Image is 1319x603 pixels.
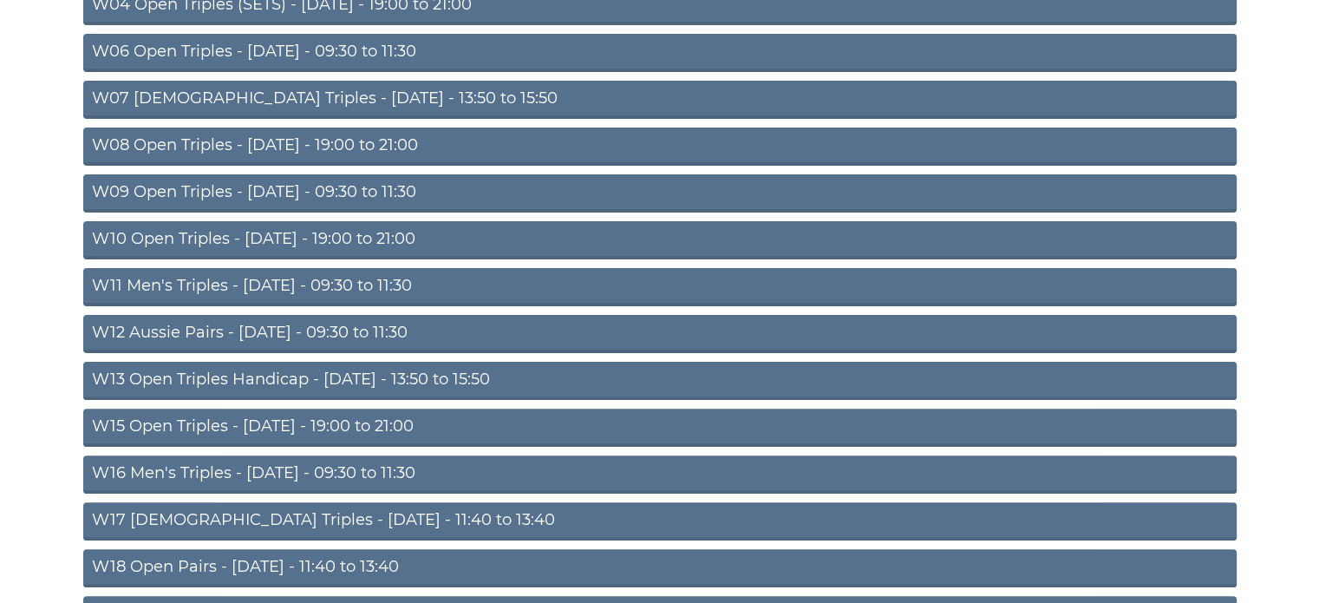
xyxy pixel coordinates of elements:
a: W09 Open Triples - [DATE] - 09:30 to 11:30 [83,174,1237,213]
a: W18 Open Pairs - [DATE] - 11:40 to 13:40 [83,549,1237,587]
a: W13 Open Triples Handicap - [DATE] - 13:50 to 15:50 [83,362,1237,400]
a: W12 Aussie Pairs - [DATE] - 09:30 to 11:30 [83,315,1237,353]
a: W07 [DEMOGRAPHIC_DATA] Triples - [DATE] - 13:50 to 15:50 [83,81,1237,119]
a: W11 Men's Triples - [DATE] - 09:30 to 11:30 [83,268,1237,306]
a: W15 Open Triples - [DATE] - 19:00 to 21:00 [83,409,1237,447]
a: W16 Men's Triples - [DATE] - 09:30 to 11:30 [83,456,1237,494]
a: W06 Open Triples - [DATE] - 09:30 to 11:30 [83,34,1237,72]
a: W17 [DEMOGRAPHIC_DATA] Triples - [DATE] - 11:40 to 13:40 [83,502,1237,541]
a: W10 Open Triples - [DATE] - 19:00 to 21:00 [83,221,1237,259]
a: W08 Open Triples - [DATE] - 19:00 to 21:00 [83,128,1237,166]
